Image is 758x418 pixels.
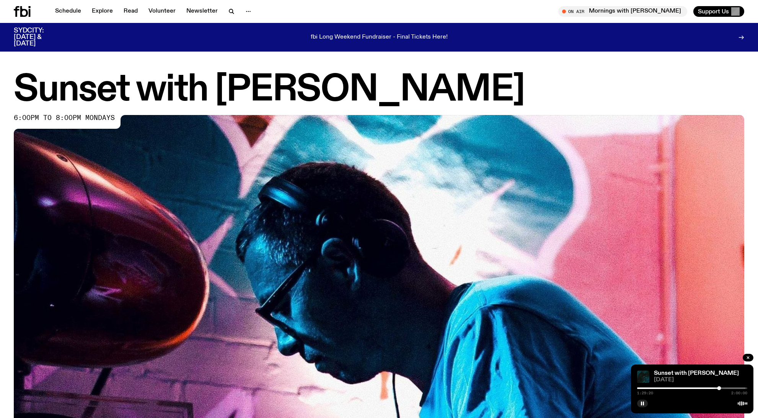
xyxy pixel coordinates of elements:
[693,6,744,17] button: Support Us
[698,8,729,15] span: Support Us
[144,6,180,17] a: Volunteer
[731,391,747,395] span: 2:00:00
[654,370,739,376] a: Sunset with [PERSON_NAME]
[14,115,115,121] span: 6:00pm to 8:00pm mondays
[87,6,117,17] a: Explore
[558,6,687,17] button: On AirMornings with [PERSON_NAME]
[14,28,63,47] h3: SYDCITY: [DATE] & [DATE]
[654,377,747,383] span: [DATE]
[182,6,222,17] a: Newsletter
[119,6,142,17] a: Read
[51,6,86,17] a: Schedule
[637,391,653,395] span: 1:29:20
[311,34,448,41] p: fbi Long Weekend Fundraiser - Final Tickets Here!
[14,73,744,107] h1: Sunset with [PERSON_NAME]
